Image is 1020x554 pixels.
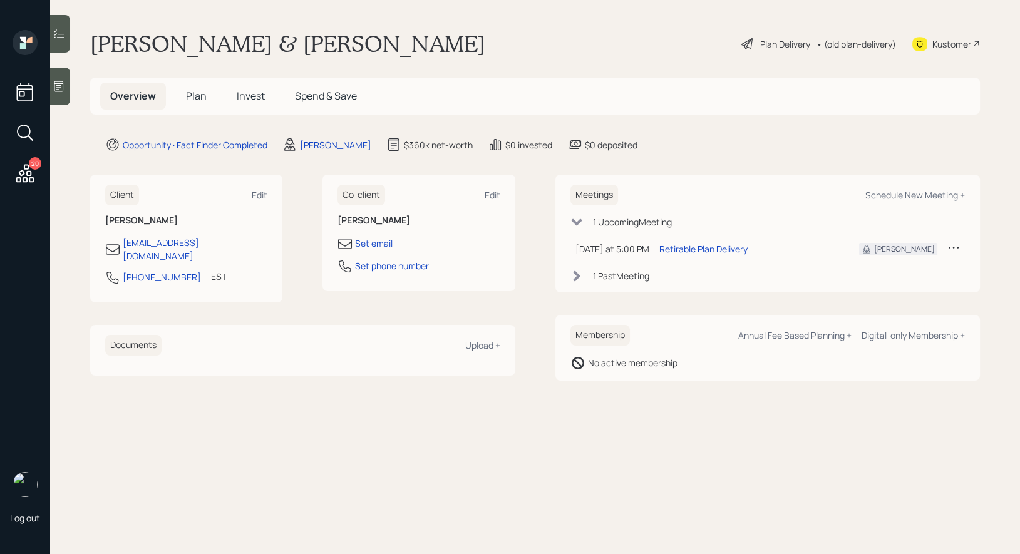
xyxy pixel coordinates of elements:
span: Invest [237,89,265,103]
span: Plan [186,89,207,103]
div: • (old plan-delivery) [817,38,896,51]
div: 1 Upcoming Meeting [593,215,672,228]
div: 20 [29,157,41,170]
h6: [PERSON_NAME] [337,215,500,226]
h1: [PERSON_NAME] & [PERSON_NAME] [90,30,485,58]
div: [PERSON_NAME] [874,244,935,255]
div: EST [211,270,227,283]
span: Spend & Save [295,89,357,103]
div: 1 Past Meeting [593,269,649,282]
h6: Documents [105,335,162,356]
div: Plan Delivery [760,38,810,51]
div: Schedule New Meeting + [865,189,965,201]
div: [DATE] at 5:00 PM [575,242,649,255]
h6: Meetings [570,185,618,205]
div: Edit [252,189,267,201]
span: Overview [110,89,156,103]
h6: Client [105,185,139,205]
div: [PHONE_NUMBER] [123,270,201,284]
div: Annual Fee Based Planning + [738,329,852,341]
div: $0 invested [505,138,552,151]
h6: Co-client [337,185,385,205]
div: [EMAIL_ADDRESS][DOMAIN_NAME] [123,236,267,262]
div: $0 deposited [585,138,637,151]
h6: [PERSON_NAME] [105,215,267,226]
h6: Membership [570,325,630,346]
div: Opportunity · Fact Finder Completed [123,138,267,151]
div: Upload + [465,339,500,351]
div: Set email [355,237,393,250]
div: Kustomer [932,38,971,51]
div: No active membership [588,356,677,369]
div: $360k net-worth [404,138,473,151]
div: Retirable Plan Delivery [659,242,748,255]
div: Edit [485,189,500,201]
div: Digital-only Membership + [862,329,965,341]
div: Set phone number [355,259,429,272]
div: Log out [10,512,40,524]
img: treva-nostdahl-headshot.png [13,472,38,497]
div: [PERSON_NAME] [300,138,371,151]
